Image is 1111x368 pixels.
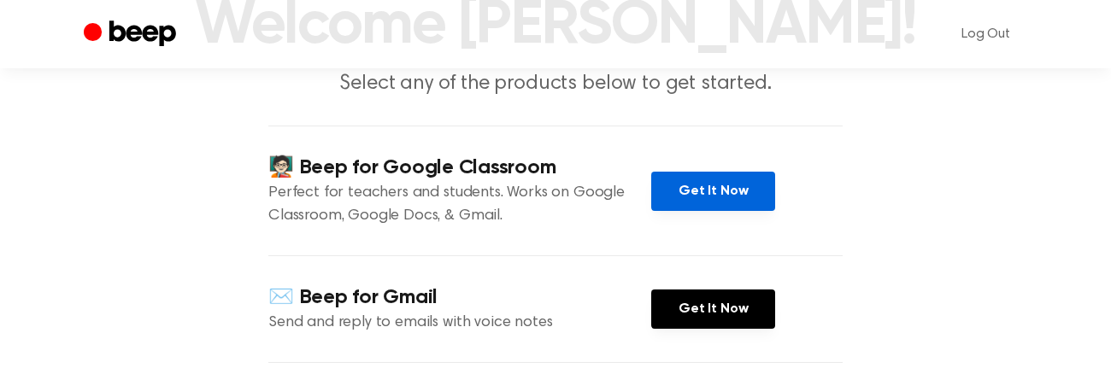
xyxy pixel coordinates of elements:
[268,182,651,228] p: Perfect for teachers and students. Works on Google Classroom, Google Docs, & Gmail.
[84,18,180,51] a: Beep
[268,283,651,312] h4: ✉️ Beep for Gmail
[227,70,884,98] p: Select any of the products below to get started.
[944,14,1027,55] a: Log Out
[268,312,651,335] p: Send and reply to emails with voice notes
[651,289,775,329] a: Get It Now
[651,172,775,211] a: Get It Now
[268,154,651,182] h4: 🧑🏻‍🏫 Beep for Google Classroom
